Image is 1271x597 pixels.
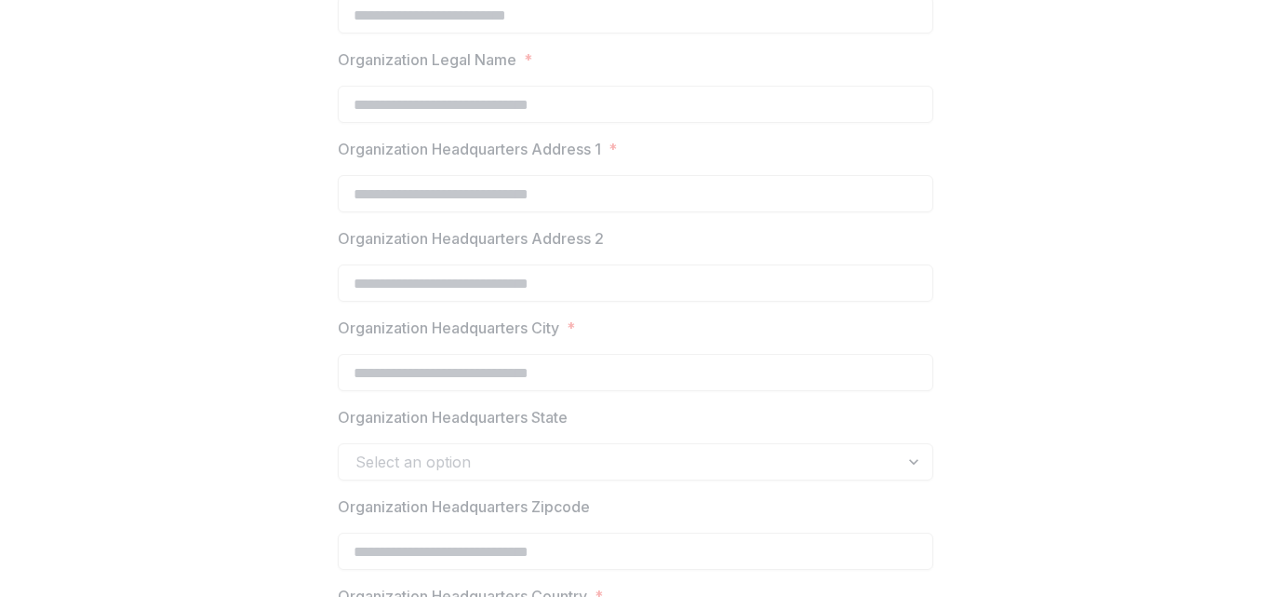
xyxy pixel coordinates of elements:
[338,406,568,428] p: Organization Headquarters State
[338,48,516,71] p: Organization Legal Name
[338,317,559,339] p: Organization Headquarters City
[338,227,604,250] p: Organization Headquarters Address 2
[338,495,590,518] p: Organization Headquarters Zipcode
[338,138,601,160] p: Organization Headquarters Address 1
